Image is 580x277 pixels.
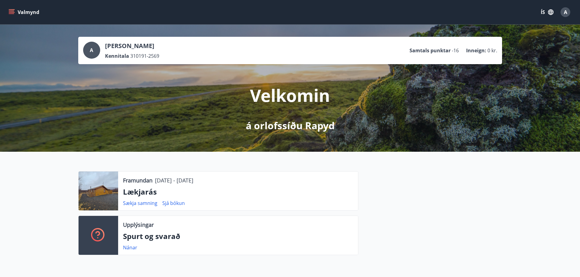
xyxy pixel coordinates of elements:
p: Upplýsingar [123,221,154,229]
button: A [558,5,573,19]
p: á orlofssíðu Rapyd [246,119,335,132]
button: menu [7,7,42,18]
p: Spurt og svarað [123,231,353,241]
p: Samtals punktar [410,47,451,54]
p: Velkomin [250,84,330,107]
a: Sækja samning [123,200,157,206]
span: A [90,47,93,54]
button: ÍS [537,7,557,18]
span: -16 [452,47,459,54]
p: [DATE] - [DATE] [155,176,193,184]
p: [PERSON_NAME] [105,42,159,50]
a: Sjá bókun [162,200,185,206]
span: 0 kr. [487,47,497,54]
a: Nánar [123,244,137,251]
span: 310191-2569 [130,53,159,59]
p: Kennitala [105,53,129,59]
p: Framundan [123,176,153,184]
p: Inneign : [466,47,486,54]
p: Lækjarás [123,187,353,197]
span: A [564,9,567,16]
